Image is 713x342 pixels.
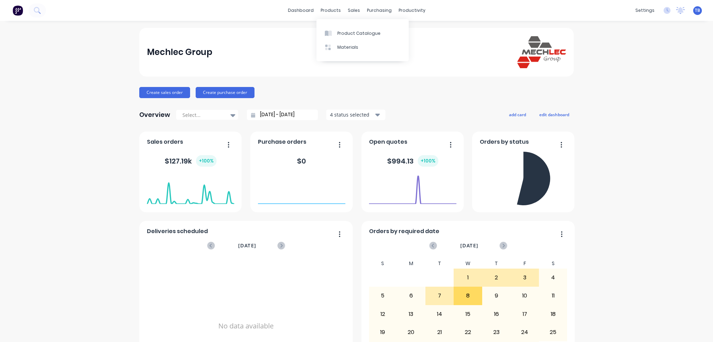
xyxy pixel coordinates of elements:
[539,259,567,269] div: S
[337,30,381,37] div: Product Catalogue
[535,110,574,119] button: edit dashboard
[397,305,425,323] div: 13
[454,324,482,341] div: 22
[297,156,306,166] div: $ 0
[369,259,397,269] div: S
[369,324,397,341] div: 19
[460,242,478,249] span: [DATE]
[397,259,425,269] div: M
[238,242,256,249] span: [DATE]
[397,324,425,341] div: 20
[316,40,409,54] a: Materials
[454,269,482,286] div: 1
[196,155,217,167] div: + 100 %
[539,305,567,323] div: 18
[483,305,510,323] div: 16
[196,87,254,98] button: Create purchase order
[632,5,658,16] div: settings
[511,324,539,341] div: 24
[426,287,454,304] div: 7
[147,45,212,59] div: Mechlec Group
[284,5,317,16] a: dashboard
[482,259,511,269] div: T
[539,324,567,341] div: 25
[344,5,363,16] div: sales
[369,305,397,323] div: 12
[511,269,539,286] div: 3
[510,259,539,269] div: F
[483,324,510,341] div: 23
[504,110,531,119] button: add card
[426,324,454,341] div: 21
[511,287,539,304] div: 10
[139,87,190,98] button: Create sales order
[539,269,567,286] div: 4
[480,138,529,146] span: Orders by status
[258,138,306,146] span: Purchase orders
[139,108,170,122] div: Overview
[13,5,23,16] img: Factory
[330,111,374,118] div: 4 status selected
[397,287,425,304] div: 6
[695,7,700,14] span: TB
[387,155,438,167] div: $ 994.13
[425,259,454,269] div: T
[326,110,385,120] button: 4 status selected
[454,287,482,304] div: 8
[517,36,566,68] img: Mechlec Group
[316,26,409,40] a: Product Catalogue
[337,44,358,50] div: Materials
[483,287,510,304] div: 9
[539,287,567,304] div: 11
[147,138,183,146] span: Sales orders
[369,138,407,146] span: Open quotes
[511,305,539,323] div: 17
[395,5,429,16] div: productivity
[418,155,438,167] div: + 100 %
[147,227,208,236] span: Deliveries scheduled
[165,155,217,167] div: $ 127.19k
[369,287,397,304] div: 5
[317,5,344,16] div: products
[426,305,454,323] div: 14
[454,259,482,269] div: W
[363,5,395,16] div: purchasing
[454,305,482,323] div: 15
[483,269,510,286] div: 2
